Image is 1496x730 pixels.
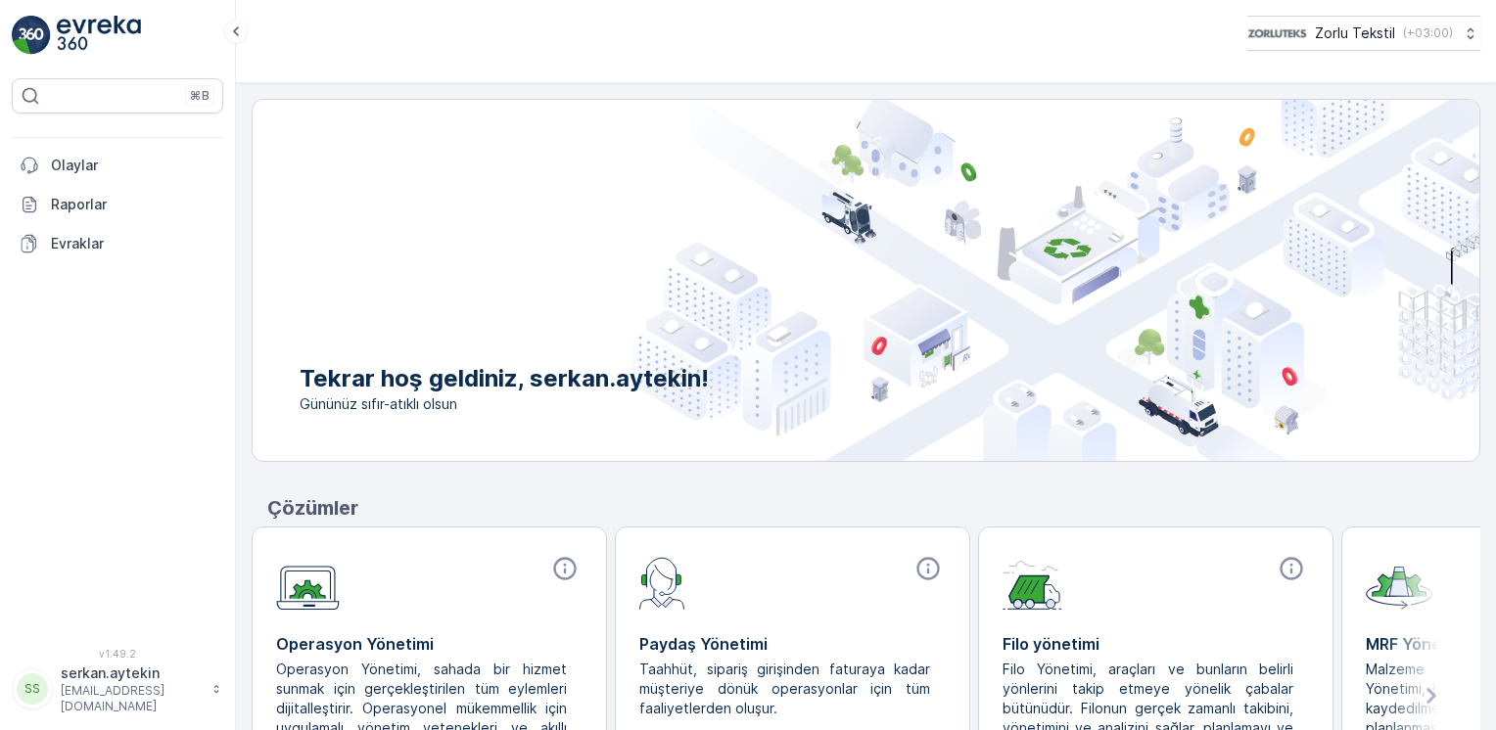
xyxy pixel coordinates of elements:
p: Tekrar hoş geldiniz, serkan.aytekin! [300,363,709,394]
p: Operasyon Yönetimi [276,632,583,656]
p: serkan.aytekin [61,663,202,683]
p: Evraklar [51,234,215,253]
p: ( +03:00 ) [1403,25,1453,41]
p: ⌘B [190,88,210,104]
a: Evraklar [12,224,223,263]
img: module-icon [1003,555,1062,610]
img: city illustration [632,100,1479,461]
a: Raporlar [12,185,223,224]
p: Filo yönetimi [1003,632,1309,656]
img: 6-1-9-3_wQBzyll.png [1247,23,1307,44]
p: Paydaş Yönetimi [639,632,946,656]
img: logo [12,16,51,55]
p: Çözümler [267,493,1480,523]
p: Raporlar [51,195,215,214]
div: SS [17,673,48,705]
button: SSserkan.aytekin[EMAIL_ADDRESS][DOMAIN_NAME] [12,663,223,714]
p: Taahhüt, sipariş girişinden faturaya kadar müşteriye dönük operasyonlar için tüm faaliyetlerden o... [639,660,930,718]
span: Gününüz sıfır-atıklı olsun [300,394,709,414]
img: module-icon [639,555,685,610]
img: module-icon [276,555,340,611]
p: Zorlu Tekstil [1315,23,1395,43]
p: Olaylar [51,156,215,175]
button: Zorlu Tekstil(+03:00) [1247,16,1480,51]
img: module-icon [1366,555,1432,610]
p: [EMAIL_ADDRESS][DOMAIN_NAME] [61,683,202,714]
img: logo_light-DOdMpM7g.png [57,16,141,55]
a: Olaylar [12,146,223,185]
span: v 1.49.2 [12,648,223,660]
